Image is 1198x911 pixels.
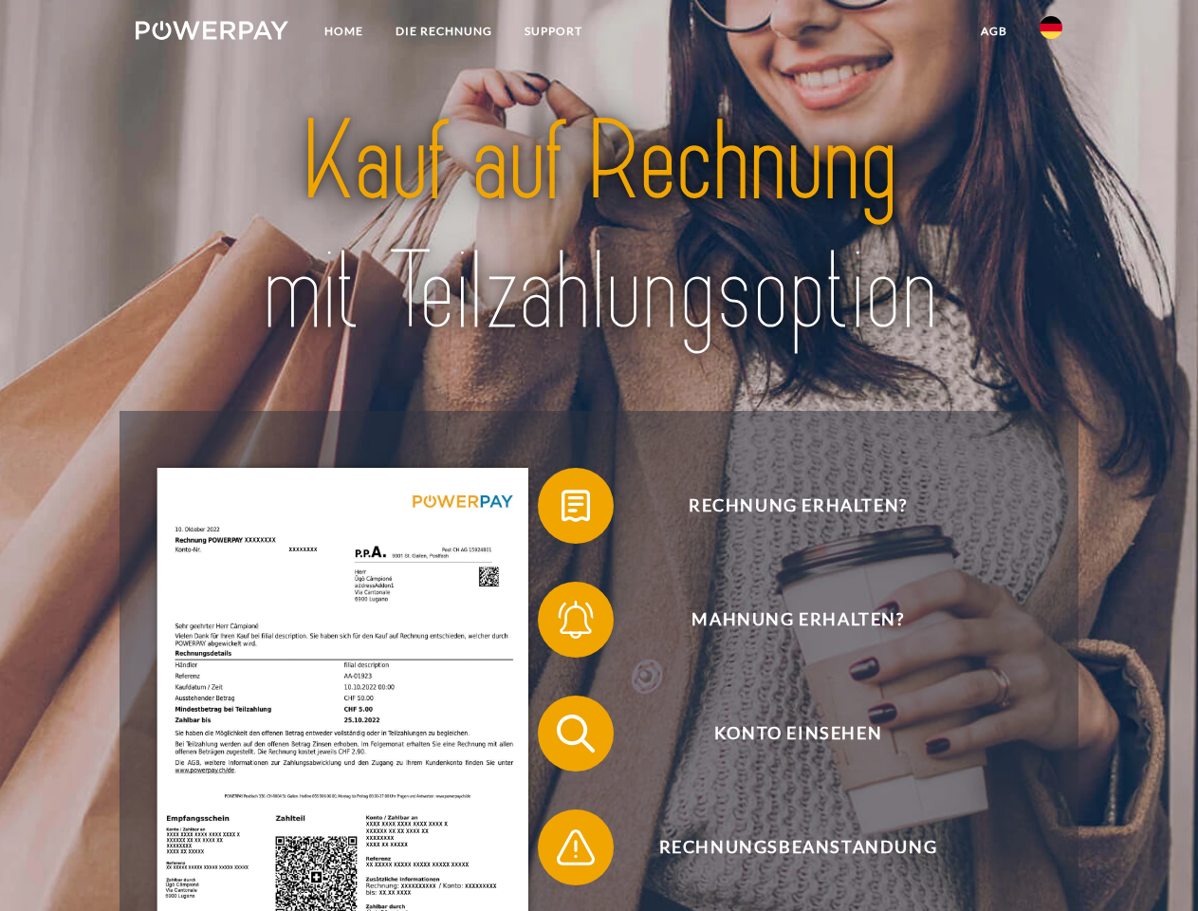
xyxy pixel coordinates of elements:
button: Rechnung erhalten? [538,468,1031,544]
button: Rechnungsbeanstandung [538,809,1031,885]
span: Konto einsehen [565,696,1030,772]
a: DIE RECHNUNG [379,14,508,48]
img: title-powerpay_de.svg [181,91,1017,363]
a: Home [308,14,379,48]
img: de [1040,16,1062,39]
img: logo-powerpay-white.svg [136,21,288,40]
span: Rechnung erhalten? [565,468,1030,544]
button: Konto einsehen [538,696,1031,772]
button: Mahnung erhalten? [538,582,1031,658]
a: SUPPORT [508,14,599,48]
span: Mahnung erhalten? [565,582,1030,658]
span: Rechnungsbeanstandung [565,809,1030,885]
img: qb_warning.svg [552,824,599,871]
a: agb [965,14,1023,48]
img: qb_search.svg [552,710,599,757]
img: qb_bill.svg [552,482,599,530]
img: qb_bell.svg [552,596,599,643]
